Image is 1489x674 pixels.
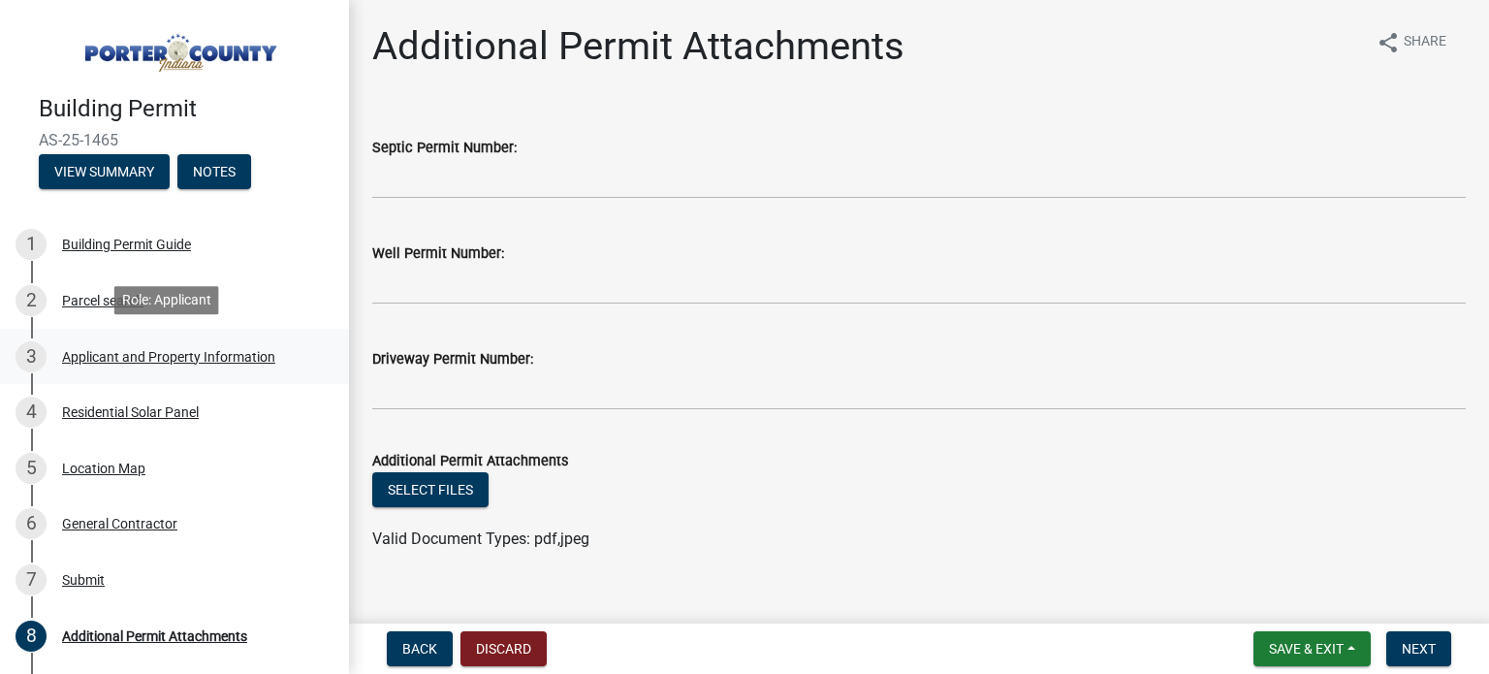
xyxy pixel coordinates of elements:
[372,353,533,367] label: Driveway Permit Number:
[1269,641,1344,657] span: Save & Exit
[372,142,517,155] label: Septic Permit Number:
[387,631,453,666] button: Back
[1386,631,1451,666] button: Next
[177,165,251,180] wm-modal-confirm: Notes
[62,350,275,364] div: Applicant and Property Information
[372,455,568,468] label: Additional Permit Attachments
[62,238,191,251] div: Building Permit Guide
[39,154,170,189] button: View Summary
[16,229,47,260] div: 1
[62,629,247,643] div: Additional Permit Attachments
[114,286,219,314] div: Role: Applicant
[1253,631,1371,666] button: Save & Exit
[62,294,143,307] div: Parcel search
[460,631,547,666] button: Discard
[16,621,47,652] div: 8
[1361,23,1462,61] button: shareShare
[16,453,47,484] div: 5
[39,20,318,75] img: Porter County, Indiana
[372,530,589,548] span: Valid Document Types: pdf,jpeg
[1404,31,1446,54] span: Share
[16,285,47,316] div: 2
[62,573,105,587] div: Submit
[16,564,47,595] div: 7
[372,472,489,507] button: Select files
[62,462,145,475] div: Location Map
[402,641,437,657] span: Back
[372,23,904,70] h1: Additional Permit Attachments
[372,247,504,261] label: Well Permit Number:
[1377,31,1400,54] i: share
[16,341,47,372] div: 3
[16,397,47,428] div: 4
[1402,641,1436,657] span: Next
[177,154,251,189] button: Notes
[39,131,310,149] span: AS-25-1465
[62,405,199,419] div: Residential Solar Panel
[39,165,170,180] wm-modal-confirm: Summary
[16,508,47,539] div: 6
[62,517,177,530] div: General Contractor
[39,95,333,123] h4: Building Permit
